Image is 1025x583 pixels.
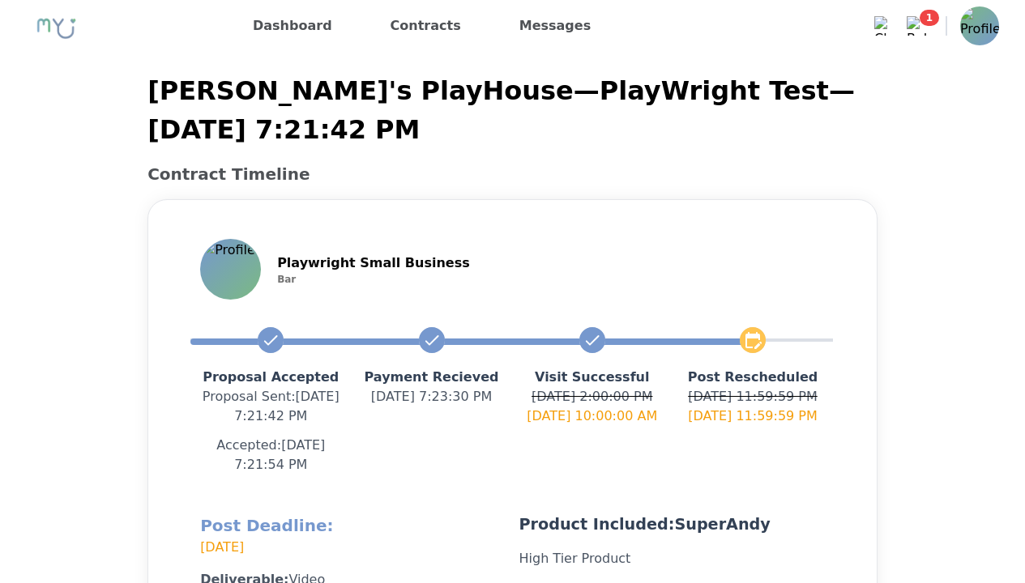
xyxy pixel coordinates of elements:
span: 1 [920,10,939,26]
p: [PERSON_NAME]'s PlayHouse — PlayWright Test — [DATE] 7:21:42 PM [147,71,878,149]
a: Contracts [384,13,468,39]
p: High Tier Product [519,549,825,568]
p: [DATE] [200,538,506,557]
img: Profile [960,6,999,45]
p: [DATE] 11:59:59 PM [673,387,833,406]
p: [DATE] 2:00:00 PM [512,387,673,406]
p: Visit Successful [512,368,673,387]
p: Proposal Sent : [DATE] 7:21:42 PM [190,387,351,426]
p: Product Included: SuperAndy [519,513,825,536]
h2: Post Deadline: [200,513,506,557]
h2: Contract Timeline [147,162,878,186]
img: Profile [202,240,259,298]
img: Bell [907,16,926,36]
p: Accepted: [DATE] 7:21:54 PM [190,436,351,474]
p: Post Rescheduled [673,368,833,387]
p: Proposal Accepted [190,368,351,387]
p: [DATE] 10:00:00 AM [512,406,673,426]
p: [DATE] 11:59:59 PM [673,406,833,426]
p: [DATE] 7:23:30 PM [351,387,511,406]
p: Playwright Small Business [277,253,470,273]
img: Chat [874,16,894,36]
p: Payment Recieved [351,368,511,387]
a: Dashboard [246,13,339,39]
a: Messages [513,13,597,39]
p: Bar [277,273,470,286]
